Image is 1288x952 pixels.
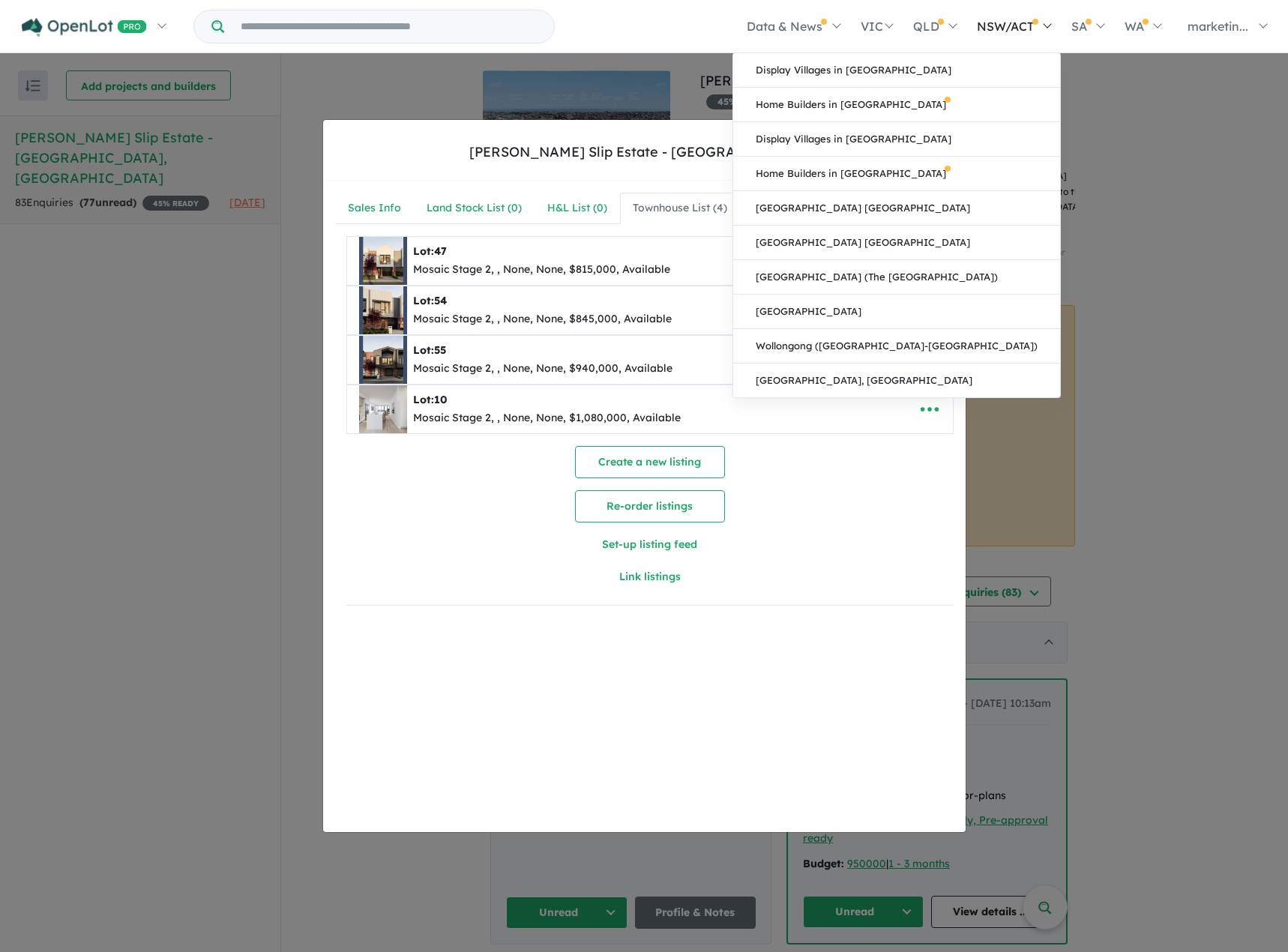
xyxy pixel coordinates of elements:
[498,561,801,593] button: Link listings
[733,191,1060,226] a: [GEOGRAPHIC_DATA] [GEOGRAPHIC_DATA]
[434,393,447,406] span: 10
[1188,19,1248,34] span: marketin...
[227,10,551,43] input: Try estate name, suburb, builder or developer
[359,336,407,384] img: Fletcher-s%20Slip%20Estate%20-%20New%20Port%20-%20Lot%2055___1754539852.jpg
[733,122,1060,157] a: Display Villages in [GEOGRAPHIC_DATA]
[413,244,447,258] b: Lot:
[575,446,725,478] button: Create a new listing
[633,199,727,217] div: Townhouse List ( 4 )
[348,199,401,217] div: Sales Info
[413,343,446,357] b: Lot:
[733,364,1060,397] a: [GEOGRAPHIC_DATA], [GEOGRAPHIC_DATA]
[427,199,522,217] div: Land Stock List ( 0 )
[733,260,1060,295] a: [GEOGRAPHIC_DATA] (The [GEOGRAPHIC_DATA])
[413,310,672,328] div: Mosaic Stage 2, , None, None, $845,000, Available
[413,360,672,378] div: Mosaic Stage 2, , None, None, $940,000, Available
[413,409,681,427] div: Mosaic Stage 2, , None, None, $1,080,000, Available
[547,199,607,217] div: H&L List ( 0 )
[413,393,447,406] b: Lot:
[469,142,819,162] div: [PERSON_NAME] Slip Estate - [GEOGRAPHIC_DATA]
[22,18,147,37] img: Openlot PRO Logo White
[733,295,1060,329] a: [GEOGRAPHIC_DATA]
[413,261,670,279] div: Mosaic Stage 2, , None, None, $815,000, Available
[359,237,407,285] img: Fletcher-s%20Slip%20Estate%20-%20New%20Port%20-%20Lot%2047___1754539777.jpg
[733,53,1060,88] a: Display Villages in [GEOGRAPHIC_DATA]
[498,528,801,561] button: Set-up listing feed
[359,385,407,433] img: Fletcher-s%20Slip%20Estate%20-%20New%20Port%20-%20Lot%2010___1754539410.jpg
[733,226,1060,260] a: [GEOGRAPHIC_DATA] [GEOGRAPHIC_DATA]
[733,329,1060,364] a: Wollongong ([GEOGRAPHIC_DATA]-[GEOGRAPHIC_DATA])
[733,157,1060,191] a: Home Builders in [GEOGRAPHIC_DATA]
[575,490,725,522] button: Re-order listings
[434,294,447,307] span: 54
[434,244,447,258] span: 47
[413,294,447,307] b: Lot:
[733,88,1060,122] a: Home Builders in [GEOGRAPHIC_DATA]
[434,343,446,357] span: 55
[359,286,407,334] img: Fletcher-s%20Slip%20Estate%20-%20New%20Port%20-%20Lot%2054___1754540043.jpg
